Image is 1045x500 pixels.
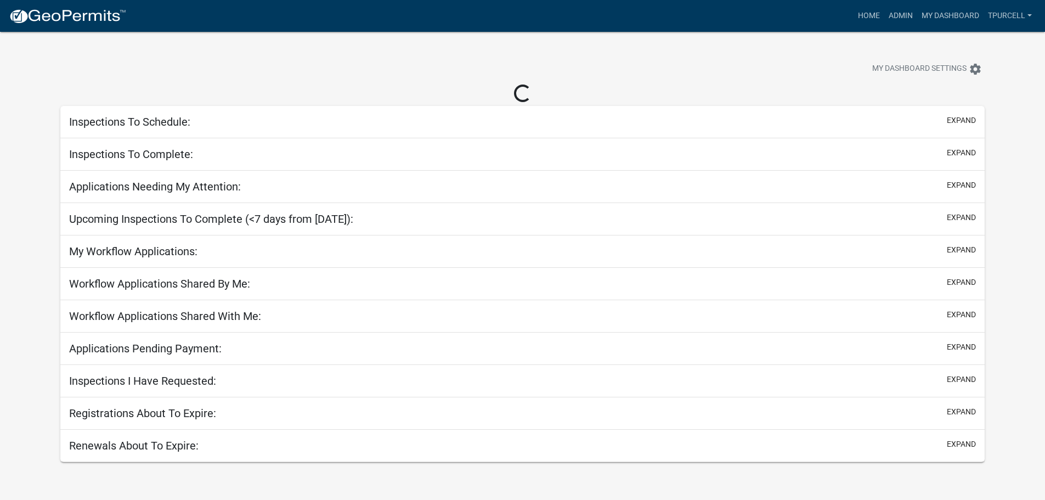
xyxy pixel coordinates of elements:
[947,179,976,191] button: expand
[917,5,984,26] a: My Dashboard
[69,407,216,420] h5: Registrations About To Expire:
[69,212,353,226] h5: Upcoming Inspections To Complete (<7 days from [DATE]):
[947,439,976,450] button: expand
[947,147,976,159] button: expand
[872,63,967,76] span: My Dashboard Settings
[947,244,976,256] button: expand
[69,342,222,355] h5: Applications Pending Payment:
[947,406,976,418] button: expand
[69,310,261,323] h5: Workflow Applications Shared With Me:
[947,277,976,288] button: expand
[69,277,250,290] h5: Workflow Applications Shared By Me:
[69,245,197,258] h5: My Workflow Applications:
[69,180,241,193] h5: Applications Needing My Attention:
[69,115,190,128] h5: Inspections To Schedule:
[947,212,976,223] button: expand
[863,58,991,80] button: My Dashboard Settingssettings
[69,374,216,387] h5: Inspections I Have Requested:
[69,148,193,161] h5: Inspections To Complete:
[947,341,976,353] button: expand
[984,5,1036,26] a: Tpurcell
[969,63,982,76] i: settings
[69,439,199,452] h5: Renewals About To Expire:
[854,5,884,26] a: Home
[947,309,976,321] button: expand
[884,5,917,26] a: Admin
[947,115,976,126] button: expand
[947,374,976,385] button: expand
